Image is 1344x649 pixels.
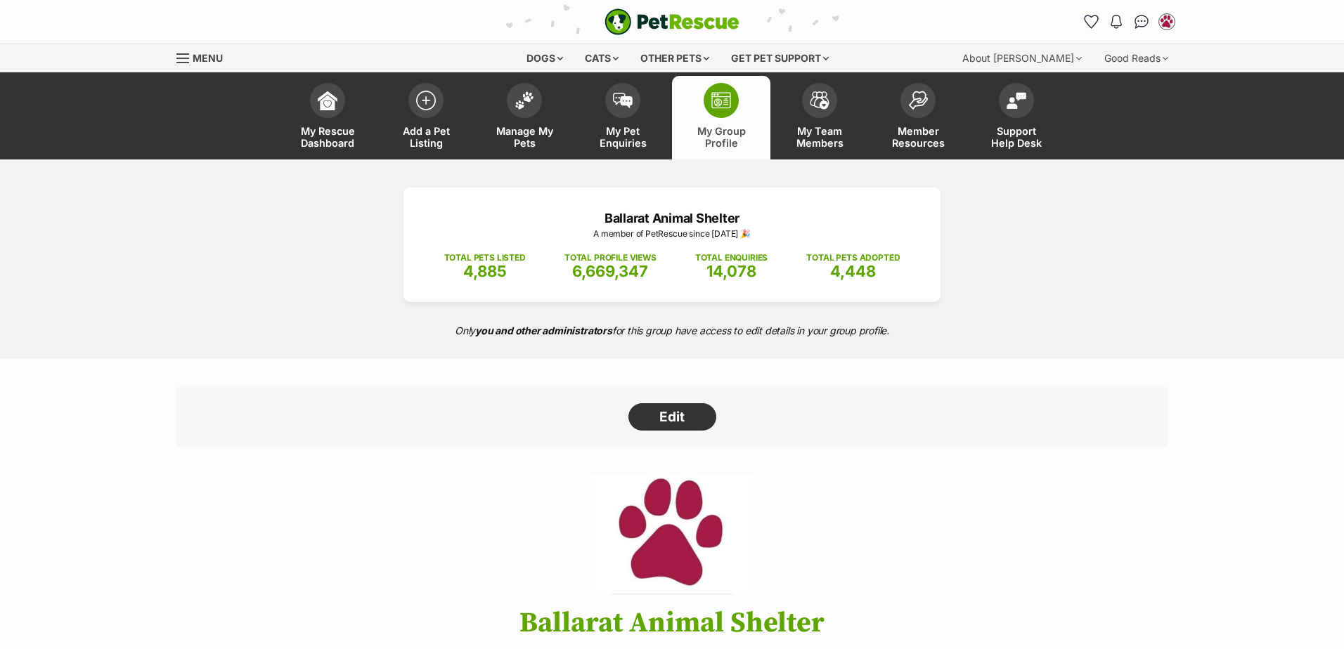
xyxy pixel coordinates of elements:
p: TOTAL PROFILE VIEWS [564,251,657,264]
img: dashboard-icon-eb2f2d2d3e046f16d808141f083e7271f6b2e854fb5c12c21221c1fb7104beca.svg [318,91,337,110]
img: help-desk-icon-fdf02630f3aa405de69fd3d07c3f3aa587a6932b1a1747fa1d2bba05be0121f9.svg [1007,92,1026,109]
span: My Pet Enquiries [591,125,654,149]
span: My Team Members [788,125,851,149]
a: My Group Profile [672,76,770,159]
span: 4,448 [830,262,876,280]
div: Cats [575,44,628,72]
div: Get pet support [721,44,839,72]
button: Notifications [1105,11,1127,33]
a: Manage My Pets [475,76,574,159]
a: Support Help Desk [967,76,1066,159]
img: group-profile-icon-3fa3cf56718a62981997c0bc7e787c4b2cf8bcc04b72c1350f741eb67cf2f40e.svg [711,92,731,109]
span: 4,885 [463,262,507,280]
span: My Group Profile [690,125,753,149]
p: Ballarat Animal Shelter [425,209,919,228]
div: Good Reads [1094,44,1178,72]
h1: Ballarat Animal Shelter [155,608,1189,638]
img: member-resources-icon-8e73f808a243e03378d46382f2149f9095a855e16c252ad45f914b54edf8863c.svg [908,91,928,110]
a: My Team Members [770,76,869,159]
strong: you and other administrators [475,324,612,336]
img: logo-e224e6f780fb5917bec1dbf3a21bbac754714ae5b6737aabdf751b685950b380.svg [605,8,739,35]
div: Dogs [517,44,573,72]
div: Other pets [631,44,719,72]
a: Add a Pet Listing [377,76,475,159]
button: My account [1156,11,1178,33]
img: Ballarat Animal Shelter [592,475,752,594]
a: Member Resources [869,76,967,159]
img: notifications-46538b983faf8c2785f20acdc204bb7945ddae34d4c08c2a6579f10ce5e182be.svg [1111,15,1122,29]
img: Ballarat Animal Shelter profile pic [1160,15,1174,29]
span: Manage My Pets [493,125,556,149]
img: add-pet-listing-icon-0afa8454b4691262ce3f59096e99ab1cd57d4a30225e0717b998d2c9b9846f56.svg [416,91,436,110]
span: 6,669,347 [572,262,648,280]
ul: Account quick links [1080,11,1178,33]
img: manage-my-pets-icon-02211641906a0b7f246fdf0571729dbe1e7629f14944591b6c1af311fb30b64b.svg [515,91,534,110]
img: pet-enquiries-icon-7e3ad2cf08bfb03b45e93fb7055b45f3efa6380592205ae92323e6603595dc1f.svg [613,93,633,108]
img: team-members-icon-5396bd8760b3fe7c0b43da4ab00e1e3bb1a5d9ba89233759b79545d2d3fc5d0d.svg [810,91,829,110]
a: Favourites [1080,11,1102,33]
span: Support Help Desk [985,125,1048,149]
p: TOTAL ENQUIRIES [695,251,768,264]
a: PetRescue [605,8,739,35]
p: TOTAL PETS ADOPTED [806,251,900,264]
span: 14,078 [706,262,756,280]
a: My Pet Enquiries [574,76,672,159]
a: Menu [176,44,233,70]
a: Edit [628,403,716,431]
a: My Rescue Dashboard [278,76,377,159]
span: Member Resources [886,125,950,149]
span: Add a Pet Listing [394,125,458,149]
p: A member of PetRescue since [DATE] 🎉 [425,228,919,240]
div: About [PERSON_NAME] [952,44,1092,72]
p: TOTAL PETS LISTED [444,251,526,264]
img: chat-41dd97257d64d25036548639549fe6c8038ab92f7586957e7f3b1b290dea8141.svg [1135,15,1149,29]
a: Conversations [1130,11,1153,33]
span: My Rescue Dashboard [296,125,359,149]
span: Menu [193,52,223,64]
